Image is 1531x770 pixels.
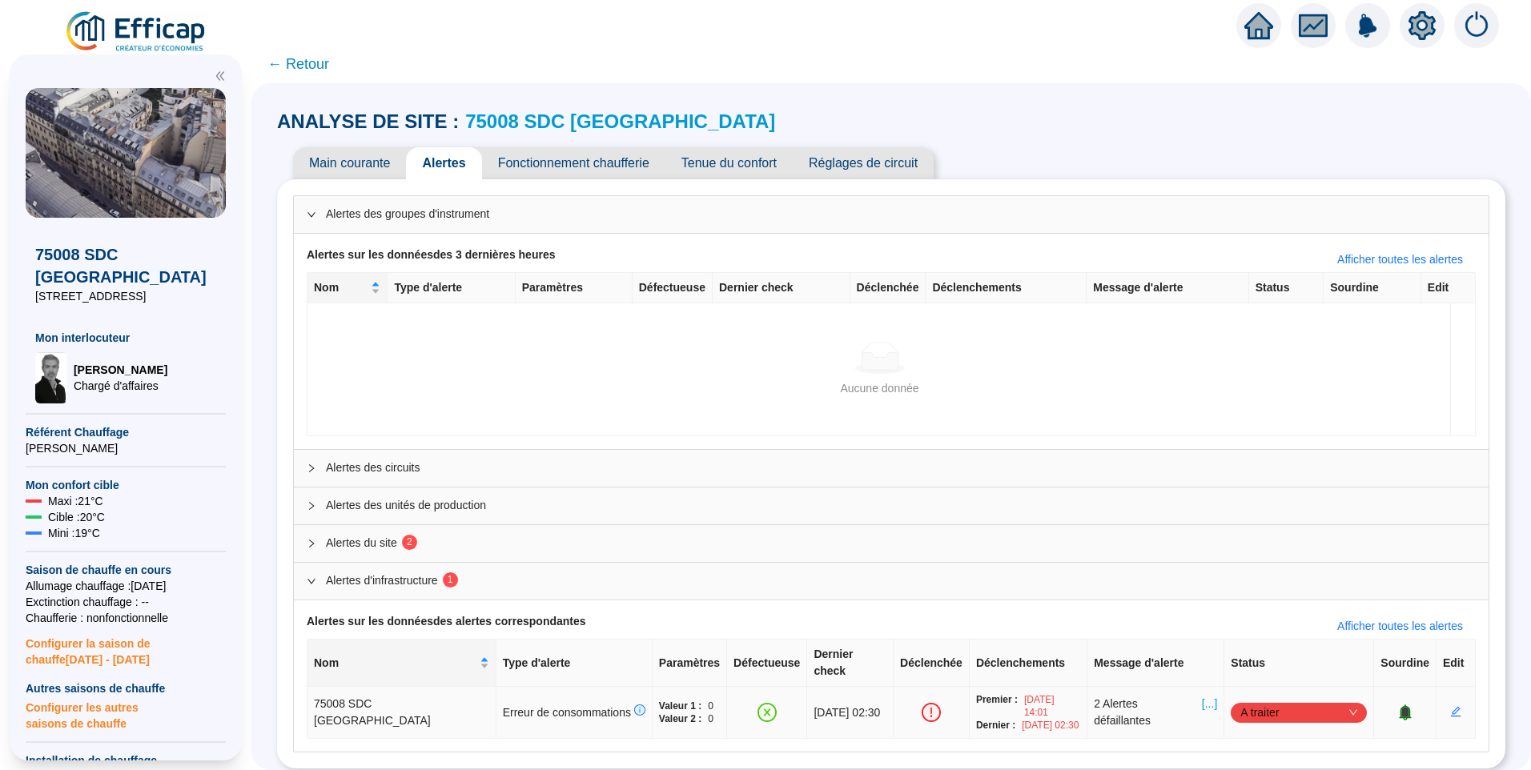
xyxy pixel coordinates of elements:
[26,626,226,668] span: Configurer la saison de chauffe [DATE] - [DATE]
[267,53,329,75] span: ← Retour
[35,352,67,403] img: Chargé d'affaires
[26,477,226,493] span: Mon confort cible
[307,501,316,511] span: collapsed
[465,110,775,132] a: 75008 SDC [GEOGRAPHIC_DATA]
[976,693,1018,719] span: Premier :
[976,719,1015,732] span: Dernier :
[1022,719,1079,732] span: [DATE] 02:30
[277,109,459,134] span: ANALYSE DE SITE :
[307,640,496,687] th: Nom
[665,147,793,179] span: Tenue du confort
[314,697,431,727] span: 75008 SDC [GEOGRAPHIC_DATA]
[26,440,226,456] span: [PERSON_NAME]
[26,578,226,594] span: Allumage chauffage : [DATE]
[922,703,941,722] span: exclamation-circle
[26,594,226,610] span: Exctinction chauffage : --
[26,424,226,440] span: Référent Chauffage
[713,273,850,303] th: Dernier check
[35,243,216,288] span: 75008 SDC [GEOGRAPHIC_DATA]
[708,700,713,712] span: 0
[1337,251,1463,268] span: Afficher toutes les alertes
[294,525,1489,562] div: Alertes du site2
[35,288,216,304] span: [STREET_ADDRESS]
[634,704,645,716] span: info-circle
[314,655,476,672] span: Nom
[814,706,880,719] span: [DATE] 02:30
[48,525,100,541] span: Mini : 19 °C
[26,562,226,578] span: Saison de chauffe en cours
[314,279,368,296] span: Nom
[482,147,665,179] span: Fonctionnement chaufferie
[970,640,1087,687] th: Déclenchements
[74,362,167,378] span: [PERSON_NAME]
[74,378,167,394] span: Chargé d'affaires
[307,247,555,272] span: Alertes sur les données des 3 dernières heures
[35,330,216,346] span: Mon interlocuteur
[926,273,1087,303] th: Déclenchements
[307,463,316,473] span: collapsed
[1397,704,1413,720] span: bell
[659,700,701,712] span: Valeur 1 :
[708,712,713,725] span: 0
[793,147,934,179] span: Réglages de circuit
[307,613,586,639] span: Alertes sur les données des alertes correspondantes
[503,706,645,719] span: Erreur de consommations
[406,147,481,179] span: Alertes
[850,273,926,303] th: Déclenchée
[326,497,1476,514] span: Alertes des unités de production
[633,273,713,303] th: Défectueuse
[326,572,1476,589] span: Alertes d'infrastructure
[1299,11,1328,40] span: fund
[1450,706,1461,717] span: edit
[807,640,894,687] th: Dernier check
[326,535,1476,551] span: Alertes du site
[294,196,1489,233] div: Alertes des groupes d'instrument
[307,539,316,548] span: collapsed
[1094,696,1195,729] span: 2 Alertes défaillantes
[1437,640,1476,687] th: Edit
[1337,618,1463,635] span: Afficher toutes les alertes
[448,574,453,585] span: 1
[653,640,727,687] th: Paramètres
[307,576,316,586] span: expanded
[1348,708,1358,717] span: down
[388,273,515,303] th: Type d'alerte
[307,273,388,303] th: Nom
[1249,273,1324,303] th: Status
[215,70,226,82] span: double-left
[496,640,653,687] th: Type d'alerte
[293,147,406,179] span: Main courante
[1421,273,1476,303] th: Edit
[326,206,1476,223] span: Alertes des groupes d'instrument
[727,640,807,687] th: Défectueuse
[407,536,412,547] span: 2
[307,210,316,219] span: expanded
[1408,11,1437,40] span: setting
[1244,11,1273,40] span: home
[516,273,633,303] th: Paramètres
[326,459,1476,476] span: Alertes des circuits
[64,10,209,54] img: efficap energie logo
[443,572,458,588] sup: 1
[1324,613,1476,639] button: Afficher toutes les alertes
[1454,3,1499,48] img: alerts
[402,535,417,550] sup: 2
[1240,700,1357,724] span: A traiter
[1374,640,1437,687] th: Sourdine
[659,712,701,725] span: Valeur 2 :
[294,450,1489,487] div: Alertes des circuits
[26,752,226,768] span: Installation de chauffage
[1324,273,1421,303] th: Sourdine
[48,509,105,525] span: Cible : 20 °C
[48,493,103,509] span: Maxi : 21 °C
[294,487,1489,524] div: Alertes des unités de production
[1345,3,1390,48] img: alerts
[294,563,1489,600] div: Alertes d'infrastructure1
[1087,640,1224,687] th: Message d'alerte
[1324,247,1476,272] button: Afficher toutes les alertes
[26,696,226,732] span: Configurer les autres saisons de chauffe
[327,380,1433,397] div: Aucune donnée
[26,610,226,626] span: Chaufferie : non fonctionnelle
[1087,273,1248,303] th: Message d'alerte
[894,640,970,687] th: Déclenchée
